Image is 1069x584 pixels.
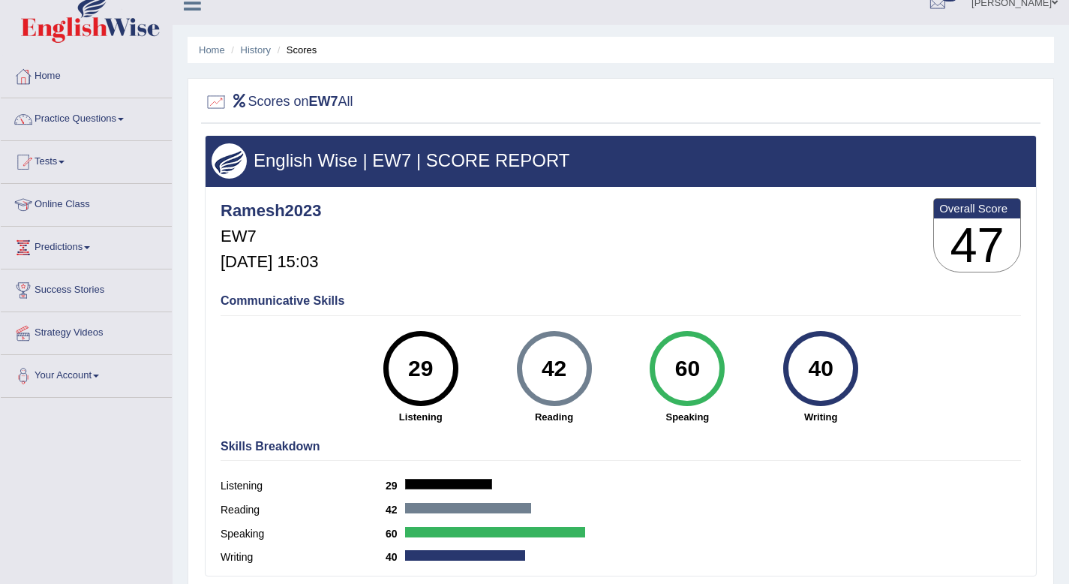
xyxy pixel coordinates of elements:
label: Writing [221,549,386,565]
h5: EW7 [221,227,322,245]
div: 42 [527,337,581,400]
img: wings.png [212,143,247,179]
div: 29 [393,337,448,400]
div: 40 [794,337,848,400]
h2: Scores on All [205,91,353,113]
b: 60 [386,528,405,540]
label: Reading [221,502,386,518]
div: 60 [660,337,715,400]
strong: Speaking [628,410,746,424]
h4: Skills Breakdown [221,440,1021,453]
h4: Ramesh2023 [221,202,322,220]
label: Speaking [221,526,386,542]
a: Home [199,44,225,56]
h4: Communicative Skills [221,294,1021,308]
a: Your Account [1,355,172,393]
a: Success Stories [1,269,172,307]
h3: 47 [934,218,1020,272]
h5: [DATE] 15:03 [221,253,322,271]
a: Practice Questions [1,98,172,136]
strong: Reading [495,410,614,424]
strong: Listening [362,410,480,424]
b: EW7 [309,94,338,109]
a: Strategy Videos [1,312,172,350]
a: Home [1,56,172,93]
li: Scores [274,43,317,57]
b: Overall Score [939,202,1015,215]
h3: English Wise | EW7 | SCORE REPORT [212,151,1030,170]
a: Predictions [1,227,172,264]
b: 29 [386,480,405,492]
b: 40 [386,551,405,563]
label: Listening [221,478,386,494]
b: 42 [386,504,405,516]
strong: Writing [761,410,880,424]
a: Online Class [1,184,172,221]
a: History [241,44,271,56]
a: Tests [1,141,172,179]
